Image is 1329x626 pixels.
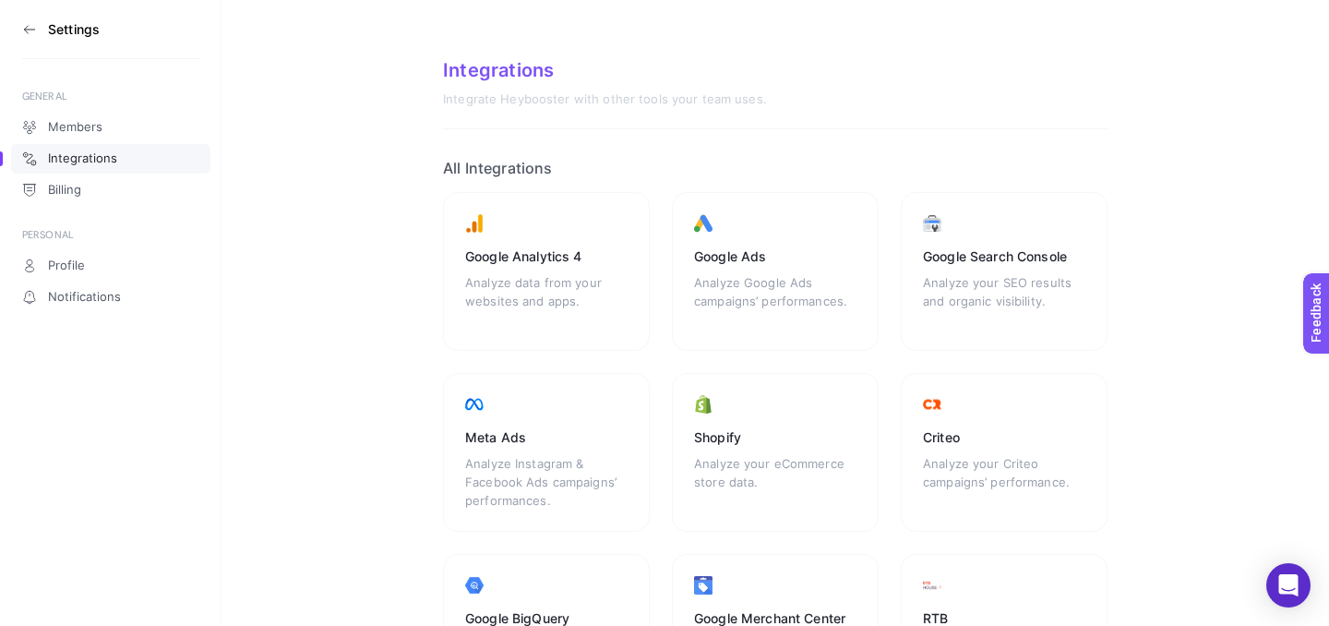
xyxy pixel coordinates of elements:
[694,247,856,266] div: Google Ads
[11,6,70,20] span: Feedback
[48,22,100,37] h3: Settings
[48,120,102,135] span: Members
[923,273,1085,329] div: Analyze your SEO results and organic visibility.
[443,92,1107,107] div: Integrate Heybooster with other tools your team uses.
[48,183,81,198] span: Billing
[11,144,210,174] a: Integrations
[465,428,628,447] div: Meta Ads
[465,454,628,510] div: Analyze Instagram & Facebook Ads campaigns’ performances.
[694,454,856,510] div: Analyze your eCommerce store data.
[11,283,210,312] a: Notifications
[694,428,856,447] div: Shopify
[11,175,210,205] a: Billing
[443,59,1107,81] div: Integrations
[923,454,1085,510] div: Analyze your Criteo campaigns’ performance.
[22,89,199,103] div: GENERAL
[48,290,121,305] span: Notifications
[923,247,1085,266] div: Google Search Console
[1266,563,1311,608] div: Open Intercom Messenger
[22,227,199,242] div: PERSONAL
[48,259,85,273] span: Profile
[11,113,210,142] a: Members
[694,273,856,329] div: Analyze Google Ads campaigns’ performances.
[923,428,1085,447] div: Criteo
[48,151,117,166] span: Integrations
[443,159,1107,177] h2: All Integrations
[11,251,210,281] a: Profile
[465,247,628,266] div: Google Analytics 4
[465,273,628,329] div: Analyze data from your websites and apps.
